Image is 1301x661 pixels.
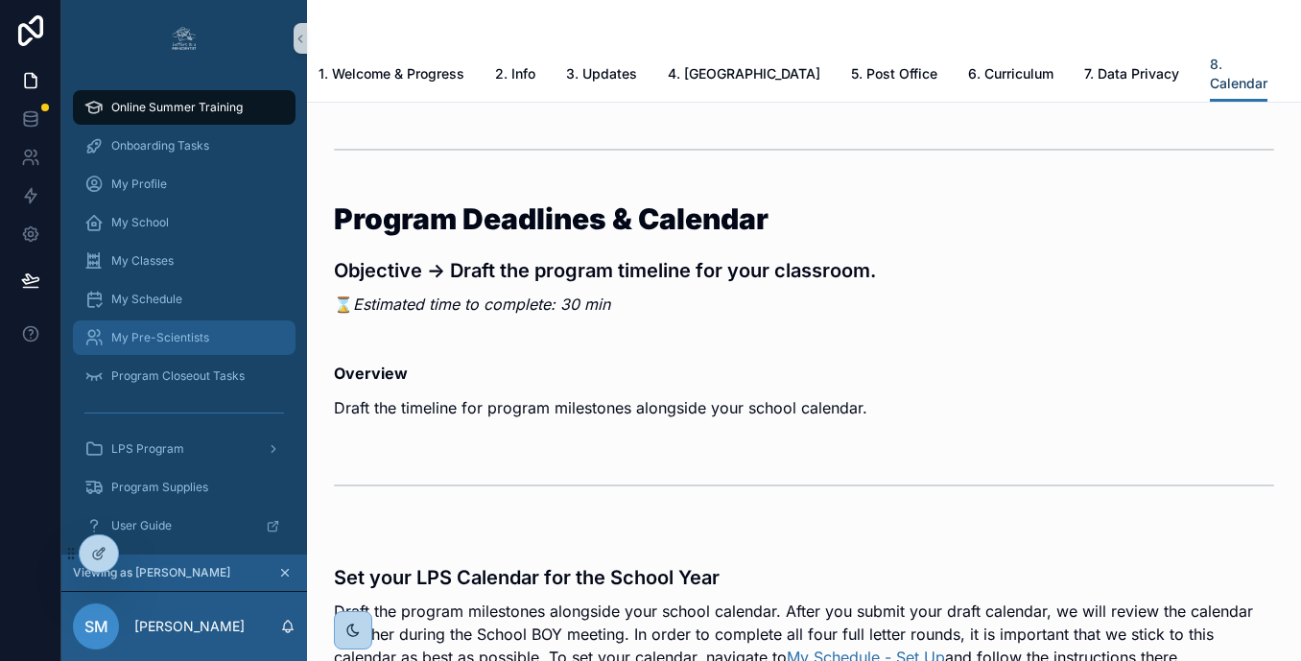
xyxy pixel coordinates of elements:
[566,64,637,83] span: 3. Updates
[566,57,637,95] a: 3. Updates
[84,615,108,638] span: SM
[73,282,296,317] a: My Schedule
[668,64,820,83] span: 4. [GEOGRAPHIC_DATA]
[353,295,610,314] em: Estimated time to complete: 30 min
[111,100,243,115] span: Online Summer Training
[134,617,245,636] p: [PERSON_NAME]
[111,368,245,384] span: Program Closeout Tasks
[319,64,464,83] span: 1. Welcome & Progress
[334,293,1274,316] p: ⌛
[968,57,1053,95] a: 6. Curriculum
[73,320,296,355] a: My Pre-Scientists
[968,64,1053,83] span: 6. Curriculum
[73,359,296,393] a: Program Closeout Tasks
[334,563,1274,592] h3: Set your LPS Calendar for the School Year
[73,129,296,163] a: Onboarding Tasks
[73,244,296,278] a: My Classes
[1084,57,1179,95] a: 7. Data Privacy
[111,292,182,307] span: My Schedule
[334,204,1274,233] h1: Program Deadlines & Calendar
[73,432,296,466] a: LPS Program
[73,470,296,505] a: Program Supplies
[111,215,169,230] span: My School
[495,64,535,83] span: 2. Info
[61,77,307,555] div: scrollable content
[111,441,184,457] span: LPS Program
[668,57,820,95] a: 4. [GEOGRAPHIC_DATA]
[111,518,172,533] span: User Guide
[73,167,296,201] a: My Profile
[169,23,200,54] img: App logo
[1084,64,1179,83] span: 7. Data Privacy
[111,480,208,495] span: Program Supplies
[1210,55,1267,93] span: 8. Calendar
[851,64,937,83] span: 5. Post Office
[111,330,209,345] span: My Pre-Scientists
[111,138,209,153] span: Onboarding Tasks
[73,508,296,543] a: User Guide
[73,90,296,125] a: Online Summer Training
[111,177,167,192] span: My Profile
[334,364,408,383] strong: Overview
[73,565,230,580] span: Viewing as [PERSON_NAME]
[851,57,937,95] a: 5. Post Office
[319,57,464,95] a: 1. Welcome & Progress
[334,396,1274,419] p: Draft the timeline for program milestones alongside your school calendar.
[495,57,535,95] a: 2. Info
[1210,47,1267,103] a: 8. Calendar
[73,205,296,240] a: My School
[111,253,174,269] span: My Classes
[334,256,1274,285] h3: Objective -> Draft the program timeline for your classroom.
